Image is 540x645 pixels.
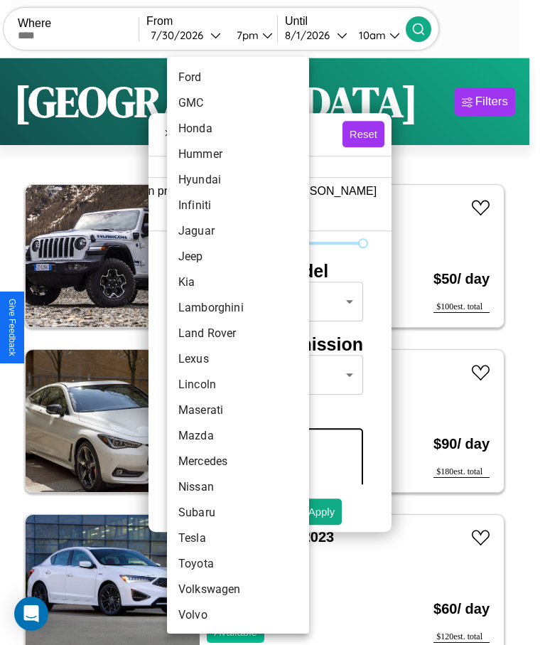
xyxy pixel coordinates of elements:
li: Ford [167,65,309,90]
li: Lamborghini [167,295,309,321]
li: Hummer [167,142,309,167]
li: Toyota [167,551,309,577]
li: Lincoln [167,372,309,398]
li: Mazda [167,423,309,449]
li: Kia [167,270,309,295]
li: Maserati [167,398,309,423]
li: Volkswagen [167,577,309,602]
li: GMC [167,90,309,116]
div: Give Feedback [7,299,17,356]
li: Subaru [167,500,309,526]
li: Land Rover [167,321,309,346]
li: Honda [167,116,309,142]
li: Hyundai [167,167,309,193]
li: Jaguar [167,218,309,244]
li: Nissan [167,474,309,500]
li: Infiniti [167,193,309,218]
li: Tesla [167,526,309,551]
li: Lexus [167,346,309,372]
div: Open Intercom Messenger [14,597,48,631]
li: Jeep [167,244,309,270]
li: Mercedes [167,449,309,474]
li: Volvo [167,602,309,628]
